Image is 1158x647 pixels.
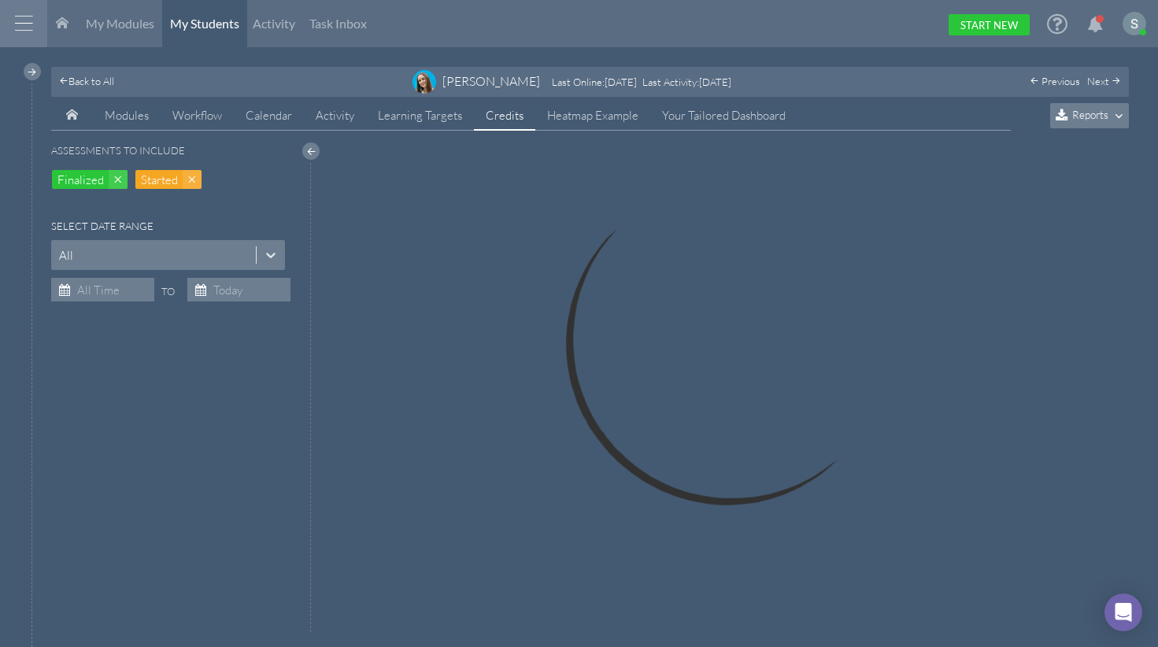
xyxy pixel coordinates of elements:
[949,14,1030,35] a: Start New
[57,172,104,188] span: Finalized
[1123,12,1146,35] img: ACg8ocKKX03B5h8i416YOfGGRvQH7qkhkMU_izt_hUWC0FdG_LDggA=s96-c
[70,278,211,301] input: All Time
[552,76,602,88] span: Last Online
[51,145,185,157] h6: Assessments to include
[246,108,292,123] span: Calendar
[1104,593,1142,631] div: Open Intercom Messenger
[304,101,366,131] a: Activity
[59,73,114,90] a: Back to All
[149,278,188,305] h6: To
[413,70,436,94] img: image
[170,16,239,31] span: My Students
[1050,103,1129,128] button: Reports
[86,16,154,31] span: My Modules
[650,101,797,131] a: Your Tailored Dashboard
[1087,75,1109,87] span: Next
[172,108,222,123] span: Workflow
[1041,75,1080,87] span: Previous
[1030,75,1080,87] a: Previous
[141,172,178,188] span: Started
[105,108,149,123] span: Modules
[316,108,354,123] span: Activity
[366,101,474,131] a: Learning Targets
[309,16,367,31] span: Task Inbox
[68,75,114,87] span: Back to All
[93,101,161,131] a: Modules
[206,278,347,301] input: Today
[1087,75,1121,87] a: Next
[474,101,535,131] a: Credits
[161,101,234,131] a: Workflow
[253,16,295,31] span: Activity
[442,73,540,90] div: [PERSON_NAME]
[552,76,643,88] div: : [DATE]
[234,101,304,131] a: Calendar
[51,220,154,232] h6: Select Date Range
[535,101,650,131] a: Heatmap Example
[530,142,929,542] img: Loading...
[378,108,462,123] span: Learning Targets
[1072,108,1108,121] span: Reports
[59,247,73,264] div: All
[642,76,697,88] span: Last Activity
[642,76,731,88] div: : [DATE]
